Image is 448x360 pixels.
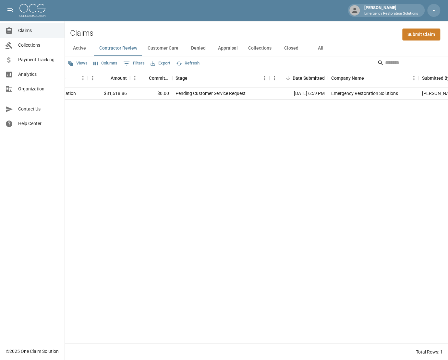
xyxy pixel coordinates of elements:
[213,41,243,56] button: Appraisal
[18,42,59,49] span: Collections
[4,4,17,17] button: open drawer
[130,73,140,83] button: Menu
[402,29,440,41] a: Submit Claim
[284,74,293,83] button: Sort
[188,74,197,83] button: Sort
[65,41,94,56] button: Active
[142,41,184,56] button: Customer Care
[70,29,93,38] h2: Claims
[18,120,59,127] span: Help Center
[270,73,279,83] button: Menu
[364,11,418,17] p: Emergency Restoration Solutions
[130,69,172,87] div: Committed Amount
[175,58,201,68] button: Refresh
[377,58,447,69] div: Search
[39,69,88,87] div: Claim Type
[19,4,45,17] img: ocs-logo-white-transparent.png
[331,69,364,87] div: Company Name
[111,69,127,87] div: Amount
[277,41,306,56] button: Closed
[88,73,98,83] button: Menu
[362,5,421,16] div: [PERSON_NAME]
[149,69,169,87] div: Committed Amount
[18,27,59,34] span: Claims
[102,74,111,83] button: Sort
[270,69,328,87] div: Date Submitted
[130,87,172,100] div: $0.00
[65,41,448,56] div: dynamic tabs
[328,69,419,87] div: Company Name
[331,90,398,97] div: Emergency Restoration Solutions
[260,73,270,83] button: Menu
[270,87,328,100] div: [DATE] 6:59 PM
[122,58,146,69] button: Show filters
[149,58,172,68] button: Export
[18,71,59,78] span: Analytics
[18,106,59,112] span: Contact Us
[293,69,325,87] div: Date Submitted
[306,41,335,56] button: All
[140,74,149,83] button: Sort
[172,69,270,87] div: Stage
[364,74,373,83] button: Sort
[416,349,443,355] div: Total Rows: 1
[18,56,59,63] span: Payment Tracking
[66,58,89,68] button: Views
[243,41,277,56] button: Collections
[92,58,119,68] button: Select columns
[6,348,59,354] div: © 2025 One Claim Solution
[78,73,88,83] button: Menu
[409,73,419,83] button: Menu
[184,41,213,56] button: Denied
[66,74,75,83] button: Sort
[42,69,66,87] div: Claim Type
[88,87,130,100] div: $81,618.86
[88,69,130,87] div: Amount
[176,90,246,97] div: Pending Customer Service Request
[18,86,59,92] span: Organization
[176,69,188,87] div: Stage
[94,41,142,56] button: Contractor Review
